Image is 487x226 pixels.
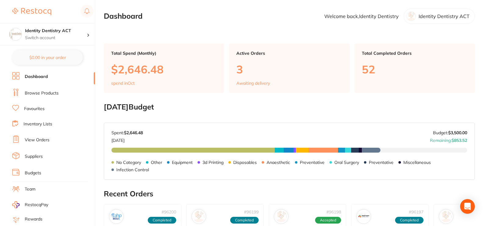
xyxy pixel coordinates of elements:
[25,154,43,160] a: Suppliers
[172,160,193,165] p: Equipment
[236,63,342,76] p: 3
[448,130,467,135] strong: $3,500.00
[12,8,51,15] img: Restocq Logo
[25,137,49,143] a: View Orders
[334,160,359,165] p: Oral Surgery
[395,217,423,224] span: Completed
[300,160,325,165] p: Preventative
[104,190,475,198] h2: Recent Orders
[24,106,45,112] a: Favourites
[111,211,122,222] img: AHP Dental and Medical
[433,130,467,135] p: Budget:
[233,160,257,165] p: Disposables
[104,12,143,20] h2: Dashboard
[230,217,259,224] span: Completed
[324,13,399,19] p: Welcome back, Identity Dentistry
[403,160,431,165] p: Miscellaneous
[25,35,87,41] p: Switch account
[9,28,22,40] img: Identity Dentistry ACT
[409,209,423,214] p: # 96197
[229,43,349,93] a: Active Orders3Awaiting delivery
[452,138,467,143] strong: $853.52
[267,160,290,165] p: Anaesthetic
[111,63,217,76] p: $2,646.48
[151,160,162,165] p: Other
[369,160,394,165] p: Preventative
[12,201,20,208] img: RestocqPay
[12,201,48,208] a: RestocqPay
[12,50,83,65] button: $0.00 in your order
[362,63,467,76] p: 52
[236,51,342,56] p: Active Orders
[148,217,176,224] span: Completed
[244,209,259,214] p: # 96199
[193,211,205,222] img: Nobel Biocare
[419,13,470,19] p: Identity Dentistry ACT
[354,43,475,93] a: Total Completed Orders52
[358,211,369,222] img: Healthware Australia Ridley
[25,28,87,34] h4: Identity Dentistry ACT
[25,202,48,208] span: RestocqPay
[111,130,143,135] p: Spent:
[275,211,287,222] img: Henry Schein Halas
[111,81,135,86] p: spend in Oct
[162,209,176,214] p: # 96200
[25,74,48,80] a: Dashboard
[315,217,341,224] span: Accepted
[111,51,217,56] p: Total Spend (Monthly)
[430,135,467,143] p: Remaining:
[25,90,59,96] a: Browse Products
[24,121,52,127] a: Inventory Lists
[116,160,141,165] p: No Category
[12,5,51,19] a: Restocq Logo
[25,170,41,176] a: Budgets
[460,199,475,214] div: Open Intercom Messenger
[25,216,42,222] a: Rewards
[202,160,224,165] p: 3d Printing
[236,81,270,86] p: Awaiting delivery
[104,43,224,93] a: Total Spend (Monthly)$2,646.48spend inOct
[25,186,35,192] a: Team
[326,209,341,214] p: # 96198
[362,51,467,56] p: Total Completed Orders
[111,135,143,143] p: [DATE]
[440,211,452,222] img: Dentavision
[124,130,143,135] strong: $2,646.48
[116,167,149,172] p: Infection Control
[104,103,475,111] h2: [DATE] Budget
